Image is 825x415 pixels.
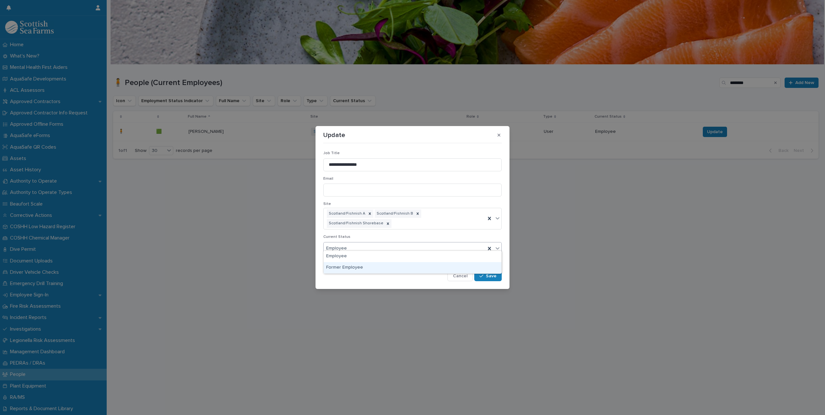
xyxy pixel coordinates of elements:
div: Former Employee [324,262,501,273]
div: Scotland/Fishnish Shorebase [327,219,384,228]
button: Save [474,271,502,281]
span: Save [486,274,497,278]
div: Employee [324,251,501,262]
div: Scotland/Fishnish A [327,209,366,218]
span: Site [323,202,331,206]
span: Employee [326,245,347,252]
span: Cancel [453,274,467,278]
p: Update [323,131,345,139]
div: Scotland/Fishnish B [375,209,414,218]
span: Email [323,177,333,181]
span: Current Status [323,235,350,239]
span: Job Title [323,151,340,155]
button: Cancel [447,271,473,281]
